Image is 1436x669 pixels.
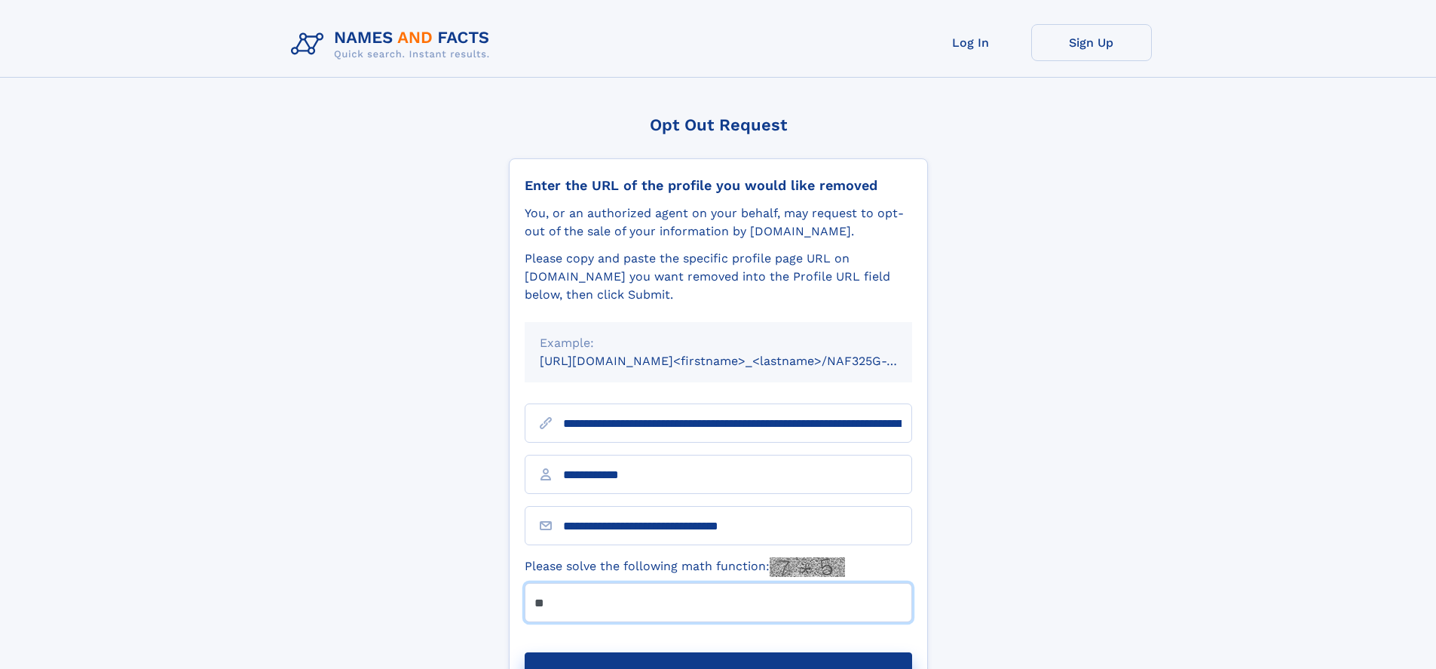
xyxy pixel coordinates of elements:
[525,250,912,304] div: Please copy and paste the specific profile page URL on [DOMAIN_NAME] you want removed into the Pr...
[525,204,912,241] div: You, or an authorized agent on your behalf, may request to opt-out of the sale of your informatio...
[540,334,897,352] div: Example:
[285,24,502,65] img: Logo Names and Facts
[525,557,845,577] label: Please solve the following math function:
[509,115,928,134] div: Opt Out Request
[1031,24,1152,61] a: Sign Up
[540,354,941,368] small: [URL][DOMAIN_NAME]<firstname>_<lastname>/NAF325G-xxxxxxxx
[525,177,912,194] div: Enter the URL of the profile you would like removed
[911,24,1031,61] a: Log In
